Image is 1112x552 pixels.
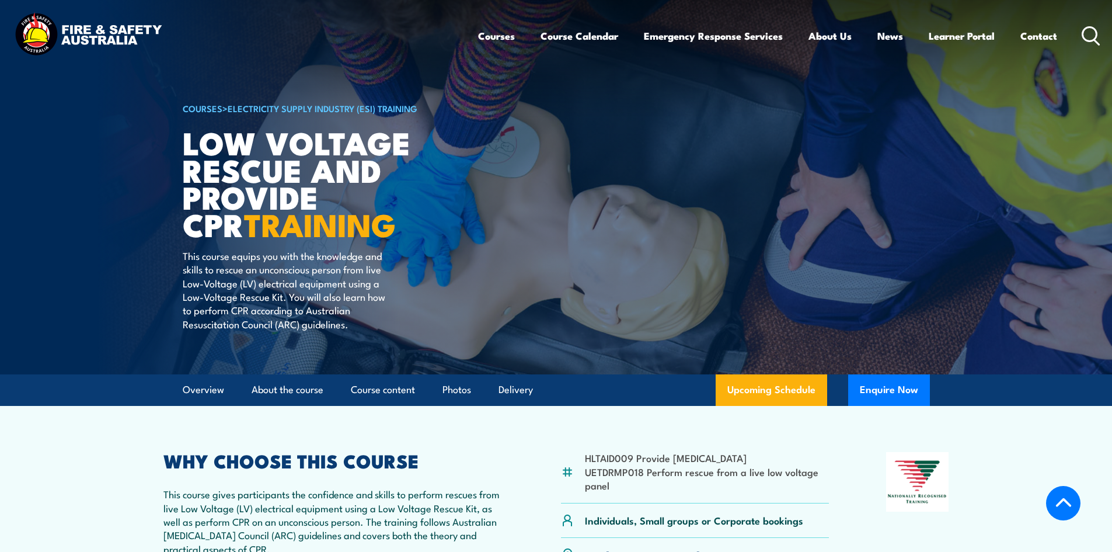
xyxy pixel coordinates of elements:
a: About Us [808,20,852,51]
a: Course content [351,374,415,405]
a: Course Calendar [541,20,618,51]
a: COURSES [183,102,222,114]
li: HLTAID009 Provide [MEDICAL_DATA] [585,451,829,464]
a: News [877,20,903,51]
a: Overview [183,374,224,405]
a: Emergency Response Services [644,20,783,51]
a: Photos [442,374,471,405]
li: UETDRMP018 Perform rescue from a live low voltage panel [585,465,829,492]
a: Learner Portal [929,20,995,51]
p: Individuals, Small groups or Corporate bookings [585,513,803,527]
a: Courses [478,20,515,51]
img: Nationally Recognised Training logo. [886,452,949,512]
h1: Low Voltage Rescue and Provide CPR [183,129,471,238]
p: This course equips you with the knowledge and skills to rescue an unconscious person from live Lo... [183,249,396,331]
a: Delivery [499,374,533,405]
h2: WHY CHOOSE THIS COURSE [163,452,504,468]
button: Enquire Now [848,374,930,406]
h6: > [183,101,471,115]
a: Contact [1020,20,1057,51]
a: Upcoming Schedule [716,374,827,406]
a: Electricity Supply Industry (ESI) Training [228,102,417,114]
a: About the course [252,374,323,405]
strong: TRAINING [244,199,396,248]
